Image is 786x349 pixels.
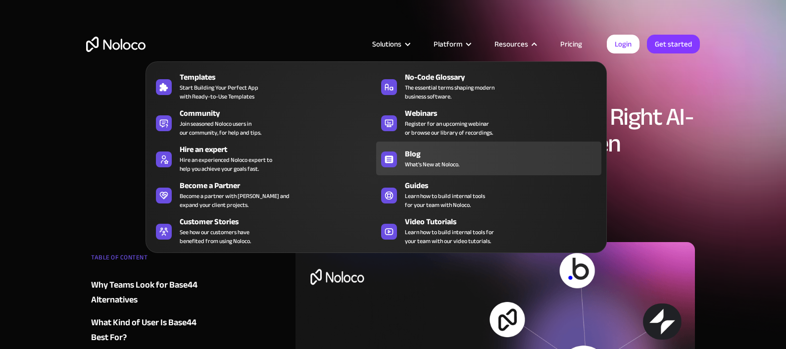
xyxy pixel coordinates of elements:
a: Why Teams Look for Base44 Alternatives [91,278,211,307]
span: Join seasoned Noloco users in our community, for help and tips. [180,119,261,137]
a: CommunityJoin seasoned Noloco users inour community, for help and tips. [151,105,376,139]
div: Become a partner with [PERSON_NAME] and expand your client projects. [180,192,290,209]
a: GuidesLearn how to build internal toolsfor your team with Noloco. [376,178,601,211]
a: BlogWhat's New at Noloco. [376,142,601,175]
span: Learn how to build internal tools for your team with our video tutorials. [405,228,494,246]
a: Get started [647,35,700,53]
a: Video TutorialsLearn how to build internal tools foryour team with our video tutorials. [376,214,601,248]
div: Webinars [405,107,606,119]
a: Pricing [548,38,594,50]
a: home [86,37,146,52]
div: Resources [494,38,528,50]
div: Hire an experienced Noloco expert to help you achieve your goals fast. [180,155,272,173]
div: Customer Stories [180,216,381,228]
div: TABLE OF CONTENT [91,250,211,270]
span: The essential terms shaping modern business software. [405,83,494,101]
a: TemplatesStart Building Your Perfect Appwith Ready-to-Use Templates [151,69,376,103]
nav: Resources [146,48,607,253]
div: Templates [180,71,381,83]
div: Blog [405,148,606,160]
div: Resources [482,38,548,50]
div: Become a Partner [180,180,381,192]
div: Guides [405,180,606,192]
div: Platform [421,38,482,50]
div: Video Tutorials [405,216,606,228]
a: WebinarsRegister for an upcoming webinaror browse our library of recordings. [376,105,601,139]
a: Login [607,35,639,53]
span: Learn how to build internal tools for your team with Noloco. [405,192,485,209]
div: Solutions [372,38,401,50]
span: What's New at Noloco. [405,160,459,169]
a: What Kind of User Is Base44 Best For? [91,315,211,345]
div: Community [180,107,381,119]
span: Register for an upcoming webinar or browse our library of recordings. [405,119,493,137]
a: Hire an expertHire an experienced Noloco expert tohelp you achieve your goals fast. [151,142,376,175]
div: Hire an expert [180,144,381,155]
span: Start Building Your Perfect App with Ready-to-Use Templates [180,83,258,101]
div: Platform [434,38,462,50]
a: Become a PartnerBecome a partner with [PERSON_NAME] andexpand your client projects. [151,178,376,211]
div: No-Code Glossary [405,71,606,83]
a: Customer StoriesSee how our customers havebenefited from using Noloco. [151,214,376,248]
div: Solutions [360,38,421,50]
span: See how our customers have benefited from using Noloco. [180,228,251,246]
a: No-Code GlossaryThe essential terms shaping modernbusiness software. [376,69,601,103]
